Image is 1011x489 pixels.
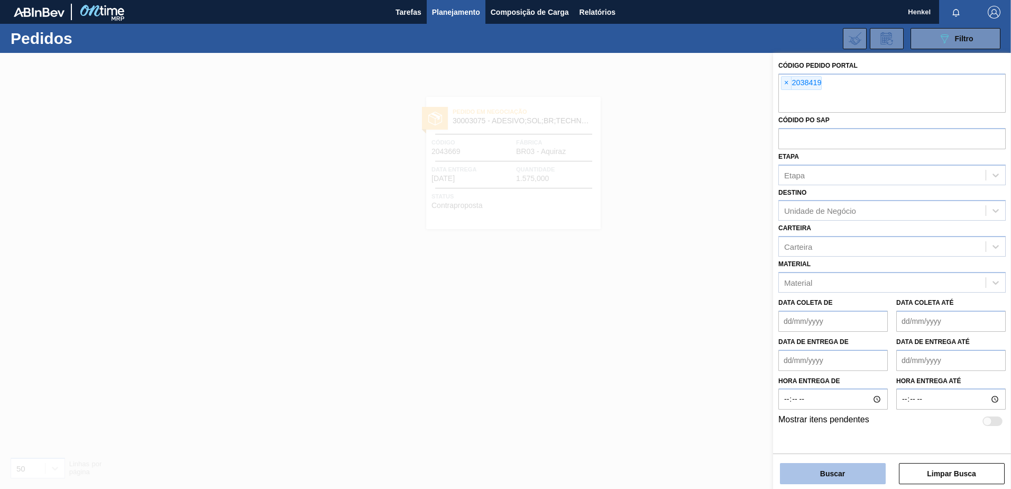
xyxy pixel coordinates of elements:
img: TNhmsLtSVTkK8tSr43FrP2fwEKptu5GPRR3wAAAABJRU5ErkJggg== [14,7,65,17]
label: Código Pedido Portal [778,62,858,69]
span: Tarefas [396,6,421,19]
div: Material [784,278,812,287]
span: × [782,77,792,89]
h1: Pedidos [11,32,169,44]
span: Composição de Carga [491,6,569,19]
label: Hora entrega de [778,374,888,389]
div: Unidade de Negócio [784,206,856,215]
div: Carteira [784,242,812,251]
label: Mostrar itens pendentes [778,415,869,428]
label: Data coleta de [778,299,832,306]
label: Material [778,260,811,268]
label: Carteira [778,224,811,232]
label: Hora entrega até [896,374,1006,389]
span: Relatórios [580,6,615,19]
button: Filtro [911,28,1000,49]
label: Etapa [778,153,799,160]
button: Notificações [939,5,973,20]
input: dd/mm/yyyy [778,350,888,371]
div: Importar Negociações dos Pedidos [843,28,867,49]
input: dd/mm/yyyy [778,311,888,332]
label: Data de Entrega até [896,338,970,346]
label: Códido PO SAP [778,116,830,124]
label: Data coleta até [896,299,953,306]
div: 2038419 [781,76,822,90]
label: Destino [778,189,806,196]
input: dd/mm/yyyy [896,311,1006,332]
span: Planejamento [432,6,480,19]
div: Etapa [784,170,805,179]
img: Logout [988,6,1000,19]
label: Data de Entrega de [778,338,849,346]
span: Filtro [955,34,973,43]
div: Solicitação de Revisão de Pedidos [870,28,904,49]
input: dd/mm/yyyy [896,350,1006,371]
